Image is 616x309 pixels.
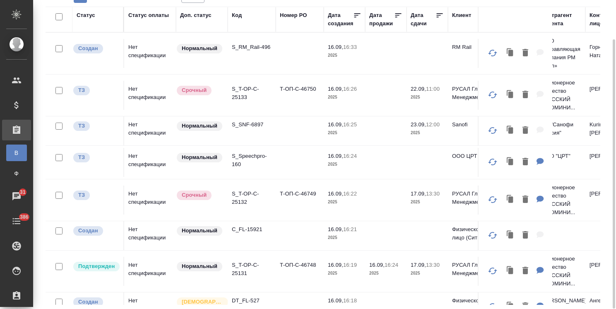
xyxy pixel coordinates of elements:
[72,121,119,132] div: Выставляет КМ при отправке заказа на расчет верстке (для тикета) или для уточнения сроков на прои...
[78,44,98,53] p: Создан
[328,44,343,50] p: 16.09,
[411,11,436,28] div: Дата сдачи
[411,198,444,206] p: 2025
[77,11,95,19] div: Статус
[483,152,503,172] button: Обновить
[411,86,426,92] p: 22.09,
[426,121,440,128] p: 12:00
[518,263,532,280] button: Удалить
[541,255,581,288] p: Акционерное общество «РУССКИЙ АЛЮМИНИ...
[518,154,532,171] button: Удалить
[10,149,23,157] span: В
[78,86,85,94] p: ТЗ
[343,153,357,159] p: 16:24
[232,121,272,129] p: S_SNF-6897
[78,122,85,130] p: ТЗ
[72,297,119,308] div: Выставляется автоматически при создании заказа
[72,225,119,237] div: Выставляется автоматически при создании заказа
[541,37,581,70] p: ООО «Управляющая компания РМ Рейл»
[124,39,176,68] td: Нет спецификации
[232,152,272,169] p: S_Speechpro-160
[518,122,532,139] button: Удалить
[518,227,532,244] button: Удалить
[328,93,361,101] p: 2025
[518,87,532,104] button: Удалить
[232,11,242,19] div: Код
[72,43,119,54] div: Выставляется автоматически при создании заказа
[176,261,224,272] div: Статус по умолчанию для стандартных заказов
[232,225,272,234] p: C_FL-15921
[176,43,224,54] div: Статус по умолчанию для стандартных заказов
[182,298,223,306] p: [DEMOGRAPHIC_DATA]
[15,213,34,221] span: 386
[541,11,581,28] div: Контрагент клиента
[78,227,98,235] p: Создан
[328,129,361,137] p: 2025
[180,11,212,19] div: Доп. статус
[426,191,440,197] p: 13:30
[483,225,503,245] button: Обновить
[541,152,581,160] p: ООО "ЦРТ"
[503,122,518,139] button: Клонировать
[328,121,343,128] p: 16.09,
[15,188,31,196] span: 31
[343,121,357,128] p: 16:25
[452,43,492,51] p: RM Rail
[452,261,492,278] p: РУСАЛ Глобал Менеджмент
[232,297,272,305] p: DT_FL-527
[426,86,440,92] p: 11:00
[369,11,394,28] div: Дата продажи
[411,129,444,137] p: 2025
[232,261,272,278] p: S_T-OP-C-25131
[2,211,31,232] a: 386
[328,86,343,92] p: 16.09,
[78,262,115,270] p: Подтвержден
[452,152,492,160] p: OOO ЦРТ
[452,85,492,101] p: РУСАЛ Глобал Менеджмент
[483,85,503,105] button: Обновить
[328,226,343,232] p: 16.09,
[72,261,119,272] div: Выставляет КМ после уточнения всех необходимых деталей и получения согласия клиента на запуск. С ...
[78,298,98,306] p: Создан
[503,154,518,171] button: Клонировать
[328,191,343,197] p: 16.09,
[328,51,361,60] p: 2025
[182,86,207,94] p: Срочный
[182,191,207,199] p: Срочный
[276,81,324,110] td: Т-ОП-С-46750
[328,153,343,159] p: 16.09,
[452,121,492,129] p: Sanofi
[128,11,169,19] div: Статус оплаты
[6,145,27,161] a: В
[343,297,357,304] p: 16:18
[343,86,357,92] p: 16:26
[182,153,217,162] p: Нормальный
[124,81,176,110] td: Нет спецификации
[182,227,217,235] p: Нормальный
[426,262,440,268] p: 13:30
[503,263,518,280] button: Клонировать
[124,116,176,145] td: Нет спецификации
[176,152,224,163] div: Статус по умолчанию для стандартных заказов
[518,191,532,208] button: Удалить
[176,297,224,308] div: Выставляется автоматически для первых 3 заказов нового контактного лица. Особое внимание
[541,121,581,137] p: АО "Санофи Россия"
[503,227,518,244] button: Клонировать
[328,11,353,28] div: Дата создания
[385,262,398,268] p: 16:24
[483,261,503,281] button: Обновить
[328,262,343,268] p: 16.09,
[503,45,518,62] button: Клонировать
[72,85,119,96] div: Выставляет КМ при отправке заказа на расчет верстке (для тикета) или для уточнения сроков на прои...
[176,121,224,132] div: Статус по умолчанию для стандартных заказов
[124,221,176,250] td: Нет спецификации
[78,153,85,162] p: ТЗ
[176,225,224,237] div: Статус по умолчанию для стандартных заказов
[369,269,402,278] p: 2025
[541,225,581,234] p: -
[176,190,224,201] div: Выставляется автоматически, если на указанный объем услуг необходимо больше времени в стандартном...
[343,262,357,268] p: 16:19
[411,262,426,268] p: 17.09,
[452,190,492,206] p: РУСАЛ Глобал Менеджмент
[483,121,503,140] button: Обновить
